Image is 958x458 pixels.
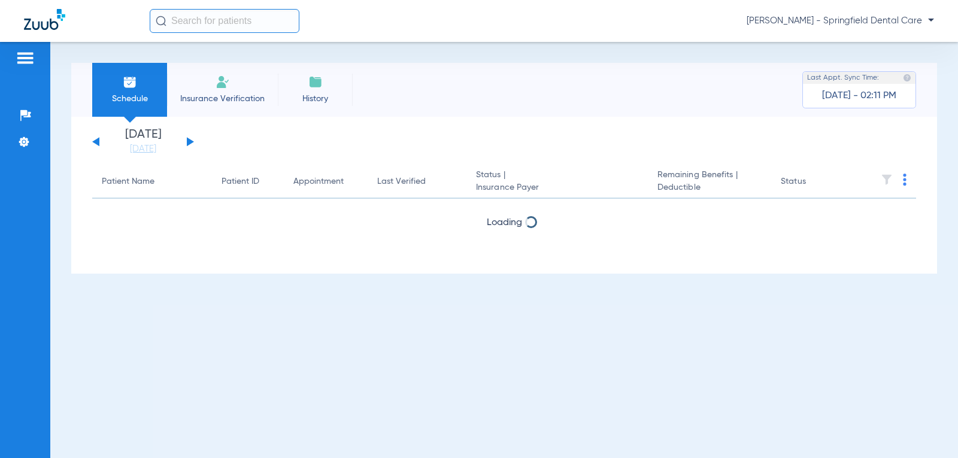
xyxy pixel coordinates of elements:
[466,165,648,199] th: Status |
[222,175,274,188] div: Patient ID
[822,90,896,102] span: [DATE] - 02:11 PM
[807,72,879,84] span: Last Appt. Sync Time:
[903,174,907,186] img: group-dot-blue.svg
[176,93,269,105] span: Insurance Verification
[16,51,35,65] img: hamburger-icon
[216,75,230,89] img: Manual Insurance Verification
[657,181,762,194] span: Deductible
[377,175,457,188] div: Last Verified
[308,75,323,89] img: History
[293,175,344,188] div: Appointment
[476,181,638,194] span: Insurance Payer
[293,175,358,188] div: Appointment
[107,129,179,155] li: [DATE]
[881,174,893,186] img: filter.svg
[102,175,202,188] div: Patient Name
[101,93,158,105] span: Schedule
[648,165,771,199] th: Remaining Benefits |
[771,165,852,199] th: Status
[377,175,426,188] div: Last Verified
[24,9,65,30] img: Zuub Logo
[903,74,911,82] img: last sync help info
[150,9,299,33] input: Search for patients
[747,15,934,27] span: [PERSON_NAME] - Springfield Dental Care
[156,16,166,26] img: Search Icon
[222,175,259,188] div: Patient ID
[102,175,154,188] div: Patient Name
[107,143,179,155] a: [DATE]
[487,218,522,228] span: Loading
[123,75,137,89] img: Schedule
[287,93,344,105] span: History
